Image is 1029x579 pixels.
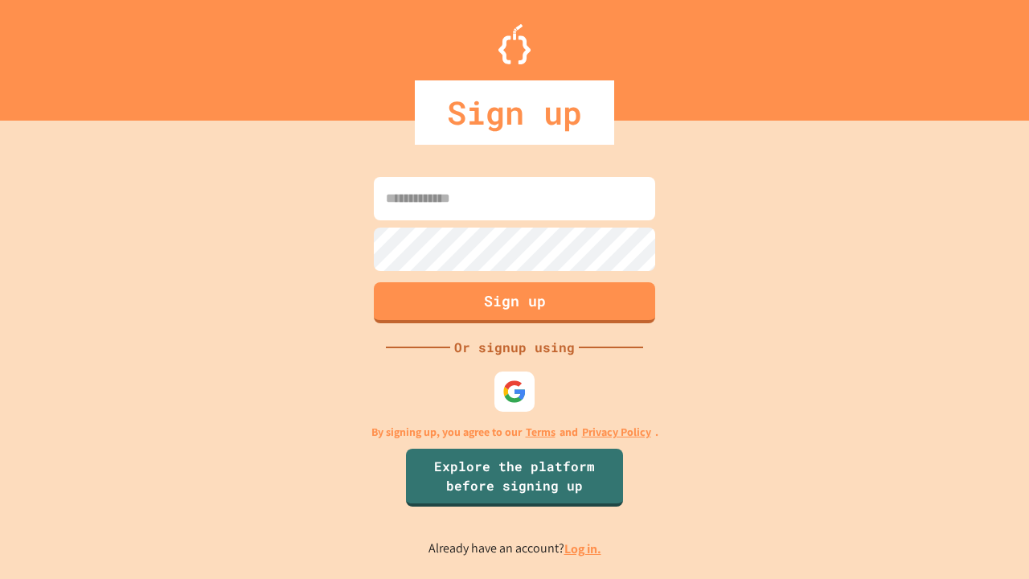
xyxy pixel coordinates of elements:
[371,424,658,441] p: By signing up, you agree to our and .
[450,338,579,357] div: Or signup using
[498,24,531,64] img: Logo.svg
[582,424,651,441] a: Privacy Policy
[564,540,601,557] a: Log in.
[526,424,555,441] a: Terms
[428,539,601,559] p: Already have an account?
[406,449,623,507] a: Explore the platform before signing up
[415,80,614,145] div: Sign up
[374,282,655,323] button: Sign up
[502,380,527,404] img: google-icon.svg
